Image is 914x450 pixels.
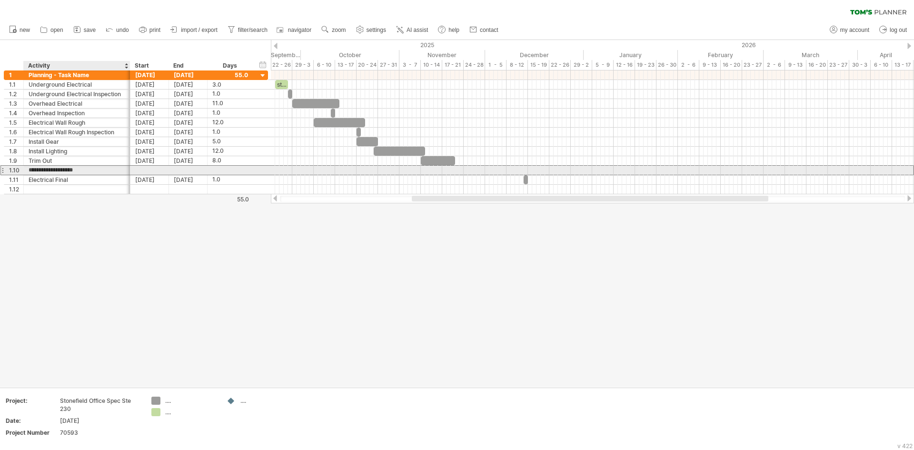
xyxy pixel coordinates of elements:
div: 1.7 [9,137,23,146]
div: December 2025 [485,50,584,60]
div: Electrical Wall Rough Inspection [29,128,125,137]
div: 27 - 31 [378,60,399,70]
div: 26 - 30 [656,60,678,70]
div: v 422 [897,442,913,450]
div: [DATE] [169,70,208,80]
span: zoom [332,27,346,33]
div: Start [135,61,163,70]
a: log out [877,24,910,36]
span: filter/search [238,27,268,33]
div: Project: [6,397,58,405]
div: 12.0 [212,118,248,127]
div: [DATE] [169,175,208,184]
a: AI assist [394,24,431,36]
div: October 2025 [301,50,399,60]
div: 5 - 9 [592,60,614,70]
div: 16 - 20 [721,60,742,70]
span: AI assist [407,27,428,33]
div: 1 - 5 [485,60,507,70]
div: [DATE] [130,90,169,99]
span: log out [890,27,907,33]
a: navigator [275,24,314,36]
div: February 2026 [678,50,764,60]
div: 19 - 23 [635,60,656,70]
span: settings [367,27,386,33]
div: Date: [6,417,58,425]
a: save [71,24,99,36]
div: .... [165,397,217,405]
div: 13 - 17 [335,60,357,70]
div: [DATE] [169,147,208,156]
span: new [20,27,30,33]
div: 8 - 12 [507,60,528,70]
div: [DATE] [130,147,169,156]
div: Install Lighting [29,147,125,156]
div: 20 - 24 [357,60,378,70]
a: help [436,24,462,36]
span: open [50,27,63,33]
span: undo [116,27,129,33]
div: Trim Out [29,156,125,165]
div: Electrical Final [29,175,125,184]
div: 1.0 [212,175,248,184]
a: open [38,24,66,36]
div: Underground Electrical [29,80,125,89]
div: Activity [28,61,125,70]
div: 1 [9,70,23,80]
div: 5.0 [212,137,248,146]
div: 1.5 [9,118,23,127]
div: 22 - 26 [271,60,292,70]
div: [DATE] [169,99,208,108]
a: contact [467,24,501,36]
a: my account [827,24,872,36]
div: 22 - 26 [549,60,571,70]
div: 29 - 2 [571,60,592,70]
div: March 2026 [764,50,858,60]
div: 23 - 27 [742,60,764,70]
div: 17 - 21 [442,60,464,70]
div: [DATE] [169,118,208,127]
a: settings [354,24,389,36]
div: 13 - 17 [892,60,914,70]
span: contact [480,27,498,33]
div: 1.0 [212,109,248,118]
div: 2 - 6 [678,60,699,70]
div: [DATE] [169,80,208,89]
div: Underground Electrical Inspection [29,90,125,99]
div: .... [165,408,217,416]
div: .... [240,397,292,405]
div: 1.8 [9,147,23,156]
div: [DATE] [169,90,208,99]
div: Days [207,61,252,70]
a: zoom [319,24,348,36]
div: 9 - 13 [785,60,806,70]
span: save [84,27,96,33]
div: [DATE] [60,417,140,425]
span: import / export [181,27,218,33]
div: Electrical Wall Rough [29,118,125,127]
div: [DATE] [169,128,208,137]
a: undo [103,24,132,36]
span: navigator [288,27,311,33]
div: 9 - 13 [699,60,721,70]
div: 1.6 [9,128,23,137]
div: 16 - 20 [806,60,828,70]
div: 70593 [60,429,140,437]
div: [DATE] [169,156,208,165]
div: 8.0 [212,156,248,165]
div: [DATE] [169,137,208,146]
div: 1.1 [9,80,23,89]
div: [DATE] [130,80,169,89]
div: End [173,61,202,70]
div: November 2025 [399,50,485,60]
div: start [275,80,288,89]
div: 1.12 [9,185,23,194]
div: 1.11 [9,175,23,184]
div: [DATE] [130,99,169,108]
div: [DATE] [130,137,169,146]
div: 1.4 [9,109,23,118]
div: Overhead Inspection [29,109,125,118]
div: [DATE] [130,118,169,127]
div: 11.0 [212,99,248,108]
div: 1.0 [212,128,248,137]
